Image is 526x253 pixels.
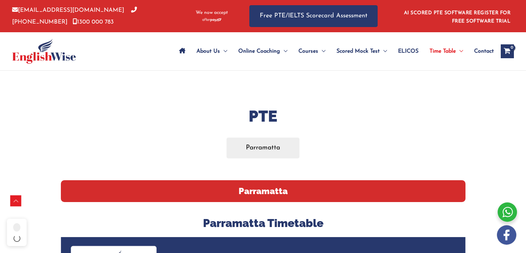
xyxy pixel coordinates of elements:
[469,39,494,63] a: Contact
[456,39,463,63] span: Menu Toggle
[380,39,387,63] span: Menu Toggle
[430,39,456,63] span: Time Table
[12,7,137,25] a: [PHONE_NUMBER]
[220,39,227,63] span: Menu Toggle
[61,180,465,202] h2: Parramatta
[398,39,418,63] span: ELICOS
[196,9,228,16] span: We now accept
[393,39,424,63] a: ELICOS
[293,39,331,63] a: CoursesMenu Toggle
[191,39,233,63] a: About UsMenu Toggle
[12,39,76,64] img: cropped-ew-logo
[497,225,516,245] img: white-facebook.png
[233,39,293,63] a: Online CoachingMenu Toggle
[298,39,318,63] span: Courses
[318,39,325,63] span: Menu Toggle
[501,44,514,58] a: View Shopping Cart, empty
[174,39,494,63] nav: Site Navigation: Main Menu
[336,39,380,63] span: Scored Mock Test
[73,19,114,25] a: 1300 000 783
[61,105,465,127] h1: PTE
[12,7,124,13] a: [EMAIL_ADDRESS][DOMAIN_NAME]
[227,138,299,158] a: Parramatta
[331,39,393,63] a: Scored Mock TestMenu Toggle
[238,39,280,63] span: Online Coaching
[424,39,469,63] a: Time TableMenu Toggle
[196,39,220,63] span: About Us
[404,10,511,24] a: AI SCORED PTE SOFTWARE REGISTER FOR FREE SOFTWARE TRIAL
[400,5,514,27] aside: Header Widget 1
[202,18,221,22] img: Afterpay-Logo
[61,216,465,230] h3: Parramatta Timetable
[249,5,378,27] a: Free PTE/IELTS Scorecard Assessment
[474,39,494,63] span: Contact
[280,39,287,63] span: Menu Toggle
